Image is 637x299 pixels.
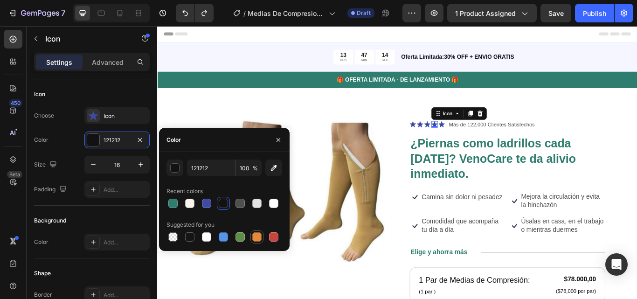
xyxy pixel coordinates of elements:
[34,159,59,171] div: Size
[7,171,22,178] div: Beta
[455,8,516,18] span: 1 product assigned
[9,99,22,107] div: 450
[308,223,406,243] p: Comodidad que acompaña tu día a día
[447,4,537,22] button: 1 product assigned
[45,33,125,44] p: Icon
[4,4,69,22] button: 7
[166,187,203,195] div: Recent colors
[583,8,606,18] div: Publish
[34,90,45,98] div: Icon
[294,128,522,182] h1: ¿Piernas como ladrillos cada [DATE]? VenoCare te da alivio inmediato.
[166,221,215,229] div: Suggested for you
[34,136,48,144] div: Color
[237,29,245,38] div: 47
[104,112,147,120] div: Icon
[605,253,628,276] div: Open Intercom Messenger
[104,136,131,145] div: 121212
[187,160,235,176] input: Eg: FFFFFF
[248,8,325,18] span: Medias De Compresion Anti Varices Cremallera
[34,238,48,246] div: Color
[213,38,221,42] p: HRS
[34,269,51,278] div: Shape
[424,195,522,214] p: Mejora la circulación y evita la hinchazón
[213,29,221,38] div: 13
[424,223,522,243] p: Úsalas en casa, en el trabajo o mientras duermes
[284,31,559,41] p: Oferta Limitada:30% OFF + ENVIO GRATIS
[575,4,614,22] button: Publish
[61,7,65,19] p: 7
[295,259,361,269] p: Elige y ahorra más
[308,195,402,205] p: Camina sin dolor ni pesadez
[237,38,245,42] p: MIN
[262,38,269,42] p: SEC
[262,29,269,38] div: 14
[340,111,440,120] p: Más de 122,000 Clientes Satisfechos
[166,136,181,144] div: Color
[243,8,246,18] span: /
[176,4,214,22] div: Undo/Redo
[252,164,258,173] span: %
[157,26,637,299] iframe: Design area
[104,238,147,247] div: Add...
[357,9,371,17] span: Draft
[92,57,124,67] p: Advanced
[34,183,69,196] div: Padding
[34,216,66,225] div: Background
[46,57,72,67] p: Settings
[1,58,559,68] p: 🎁 OFERTA LIMITADA - DE LANZAMIENTO 🎁
[104,186,147,194] div: Add...
[34,291,52,299] div: Border
[548,9,564,17] span: Save
[540,4,571,22] button: Save
[34,111,54,120] div: Choose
